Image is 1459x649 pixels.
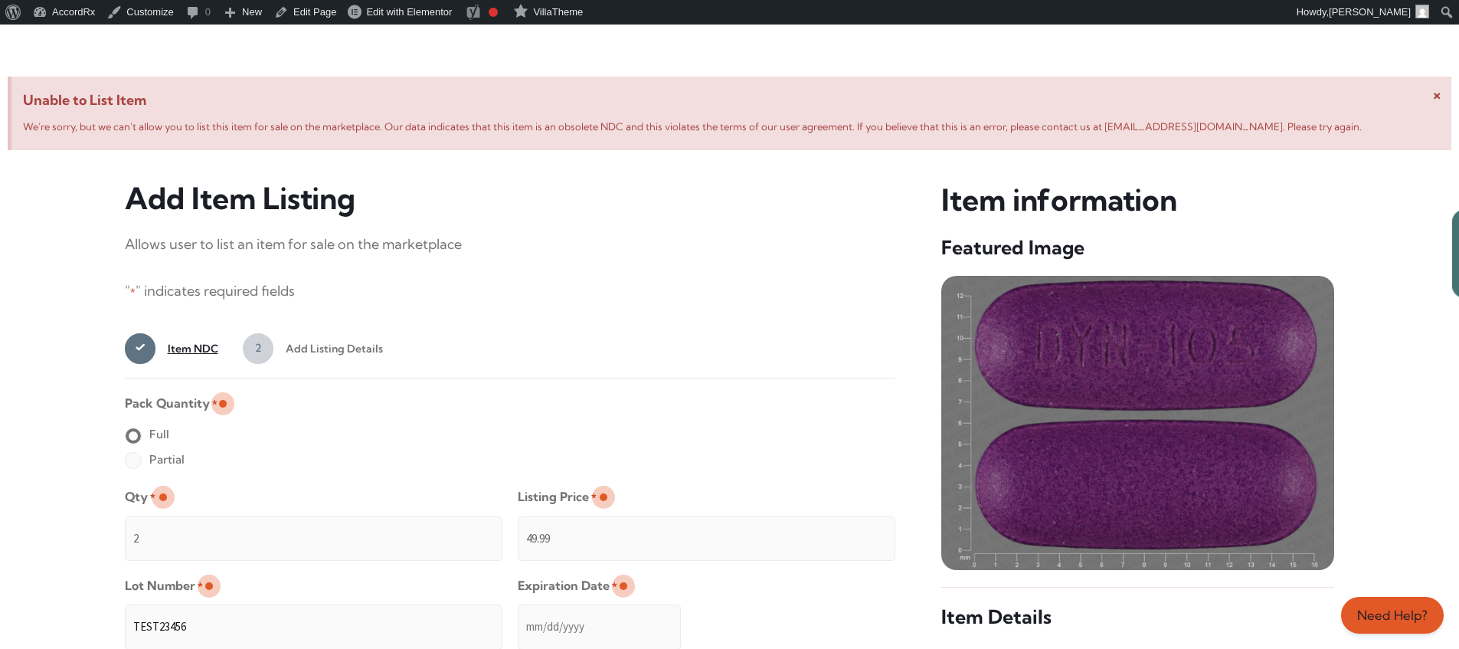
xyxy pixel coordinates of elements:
label: Expiration Date [518,573,617,598]
span: Unable to List Item [23,88,1440,113]
label: Qty [125,484,155,510]
span: We’re sorry, but we can’t allow you to list this item for sale on the marketplace. Our data indic... [23,120,1362,133]
span: [PERSON_NAME] [1329,6,1411,18]
a: Need Help? [1341,597,1444,634]
legend: Pack Quantity [125,391,218,416]
input: mm/dd/yyyy [518,605,681,649]
label: Lot Number [125,573,203,598]
span: Add Listing Details [273,333,383,364]
h5: Item Details [941,605,1334,630]
span: 2 [243,333,273,364]
label: Listing Price [518,484,597,510]
span: 1 [125,333,155,364]
a: 1Item NDC [125,333,218,364]
h3: Item information [941,181,1334,220]
label: Full [125,422,169,447]
span: Item NDC [155,333,218,364]
label: Partial [125,447,185,472]
p: Allows user to list an item for sale on the marketplace [125,232,896,257]
div: Focus keyphrase not set [489,8,498,17]
p: " " indicates required fields [125,279,896,304]
h3: Add Item Listing [125,181,896,217]
span: × [1433,84,1441,103]
span: Edit with Elementor [366,6,452,18]
h5: Featured Image [941,235,1334,261]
